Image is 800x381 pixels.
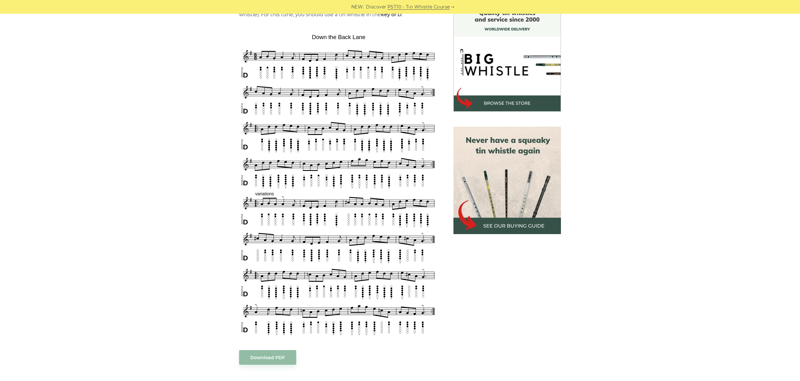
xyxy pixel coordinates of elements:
a: PST10 - Tin Whistle Course [387,3,450,11]
a: Download PDF [239,350,296,365]
span: NEW: [351,3,364,11]
span: Discover [366,3,387,11]
img: Down the Back Lane Tin Whistle Tabs & Sheet Music [239,32,438,338]
img: tin whistle buying guide [453,127,561,234]
strong: key of D [381,12,402,18]
img: BigWhistle Tin Whistle Store [453,4,561,112]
